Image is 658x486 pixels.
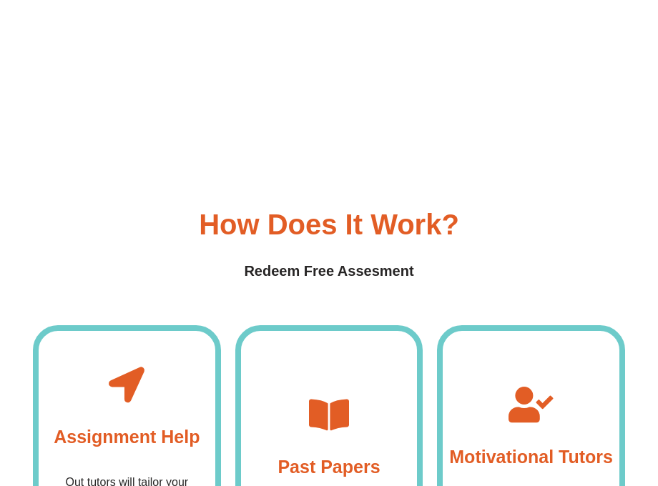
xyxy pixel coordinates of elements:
h4: Assignment Help [54,422,200,451]
iframe: Chat Widget [420,324,658,486]
h3: How Does it Work? [199,210,459,239]
h4: Past Papers [278,452,380,481]
h4: Redeem Free Assesment [33,260,625,282]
